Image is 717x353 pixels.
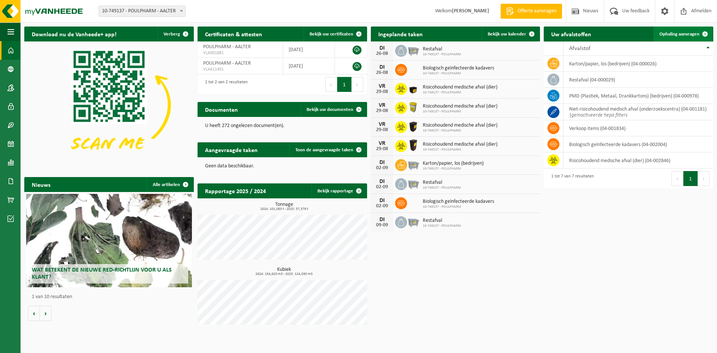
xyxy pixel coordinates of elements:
span: Karton/papier, los (bedrijven) [423,161,484,167]
img: WB-2500-GAL-GY-01 [407,44,420,56]
i: geïnactiveerde hepa filters [571,112,627,118]
div: VR [375,83,389,89]
div: DI [375,198,389,204]
p: U heeft 272 ongelezen document(en). [205,123,360,128]
strong: [PERSON_NAME] [452,8,489,14]
div: DI [375,64,389,70]
span: VLA901881 [203,50,277,56]
span: Risicohoudend medische afval (dier) [423,142,497,148]
img: LP-SB-00030-HPE-51 [407,82,420,95]
span: 10-749137 - POULPHARM [423,71,494,76]
span: 10-749137 - POULPHARM [423,90,497,95]
div: 02-09 [375,185,389,190]
span: Verberg [164,32,180,37]
img: LP-SB-00060-HPE-51 [407,139,420,152]
img: WB-2500-GAL-GY-01 [407,215,420,228]
span: Offerte aanvragen [516,7,558,15]
span: 2024: 101,083 t - 2025: 57,379 t [201,207,367,211]
span: POULPHARM - AALTER [203,61,251,66]
button: Verberg [158,27,193,41]
span: Restafval [423,180,461,186]
a: Wat betekent de nieuwe RED-richtlijn voor u als klant? [26,194,192,287]
span: 10-749137 - POULPHARM [423,186,461,190]
td: restafval (04-000029) [564,72,713,88]
button: Volgende [40,306,52,321]
a: Bekijk uw certificaten [304,27,366,41]
div: DI [375,45,389,51]
span: Bekijk uw kalender [488,32,526,37]
div: 1 tot 7 van 7 resultaten [547,170,594,187]
span: Bekijk uw documenten [307,107,353,112]
span: Restafval [423,218,461,224]
span: Toon de aangevraagde taken [295,148,353,152]
span: Biologisch geïnfecteerde kadavers [423,65,494,71]
td: PMD (Plastiek, Metaal, Drankkartons) (bedrijven) (04-000978) [564,88,713,104]
span: 10-749137 - POULPHARM [423,167,484,171]
img: WB-2500-GAL-GY-01 [407,177,420,190]
span: 10-749137 - POULPHARM [423,128,497,133]
span: 10-749137 - POULPHARM [423,109,497,114]
a: Bekijk uw kalender [482,27,539,41]
span: 10-749137 - POULPHARM - AALTER [99,6,186,17]
a: Bekijk rapportage [311,183,366,198]
button: Previous [671,171,683,186]
span: 2024: 154,620 m3 - 2025: 124,030 m3 [201,272,367,276]
div: 29-08 [375,89,389,95]
div: VR [375,121,389,127]
p: Geen data beschikbaar. [205,164,360,169]
span: Ophaling aanvragen [659,32,699,37]
img: Download de VHEPlus App [24,41,194,168]
h3: Tonnage [201,202,367,211]
h2: Rapportage 2025 / 2024 [198,183,273,198]
td: verkoop items (04-001834) [564,120,713,136]
h3: Kubiek [201,267,367,276]
span: Risicohoudend medische afval (dier) [423,84,497,90]
h2: Documenten [198,102,245,117]
div: 26-08 [375,70,389,75]
span: VLA611491 [203,66,277,72]
p: 1 van 10 resultaten [32,294,190,300]
img: LP-SB-00045-CRB-21 [407,101,420,114]
span: 10-749137 - POULPHARM [423,52,461,57]
img: WB-2500-GAL-GY-01 [407,158,420,171]
a: Toon de aangevraagde taken [289,142,366,157]
h2: Nieuws [24,177,58,192]
span: 10-749137 - POULPHARM [423,205,494,209]
span: 10-749137 - POULPHARM [423,148,497,152]
div: VR [375,140,389,146]
button: 1 [337,77,352,92]
span: Risicohoudend medische afval (dier) [423,123,497,128]
span: 10-749137 - POULPHARM [423,224,461,228]
div: 1 tot 2 van 2 resultaten [201,76,248,93]
a: Alle artikelen [147,177,193,192]
button: Previous [325,77,337,92]
div: 29-08 [375,127,389,133]
a: Offerte aanvragen [500,4,562,19]
span: Bekijk uw certificaten [310,32,353,37]
span: Restafval [423,46,461,52]
div: 09-09 [375,223,389,228]
div: DI [375,179,389,185]
td: Biologisch geïnfecteerde kadavers (04-002004) [564,136,713,152]
h2: Aangevraagde taken [198,142,265,157]
div: 29-08 [375,146,389,152]
div: DI [375,160,389,165]
div: 02-09 [375,204,389,209]
td: niet-risicohoudend medisch afval (onderzoekscentra) (04-001181) | [564,104,713,120]
button: 1 [683,171,698,186]
div: 26-08 [375,51,389,56]
td: risicohoudend medische afval (dier) (04-002846) [564,152,713,168]
img: LP-SB-00050-HPE-51 [407,120,420,133]
button: Next [352,77,363,92]
button: Vorige [28,306,40,321]
a: Ophaling aanvragen [654,27,713,41]
span: Biologisch geïnfecteerde kadavers [423,199,494,205]
div: 02-09 [375,165,389,171]
span: Afvalstof [569,46,590,52]
div: 29-08 [375,108,389,114]
span: POULPHARM - AALTER [203,44,251,50]
button: Next [698,171,710,186]
div: VR [375,102,389,108]
span: 10-749137 - POULPHARM - AALTER [99,6,185,16]
td: [DATE] [283,58,335,74]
